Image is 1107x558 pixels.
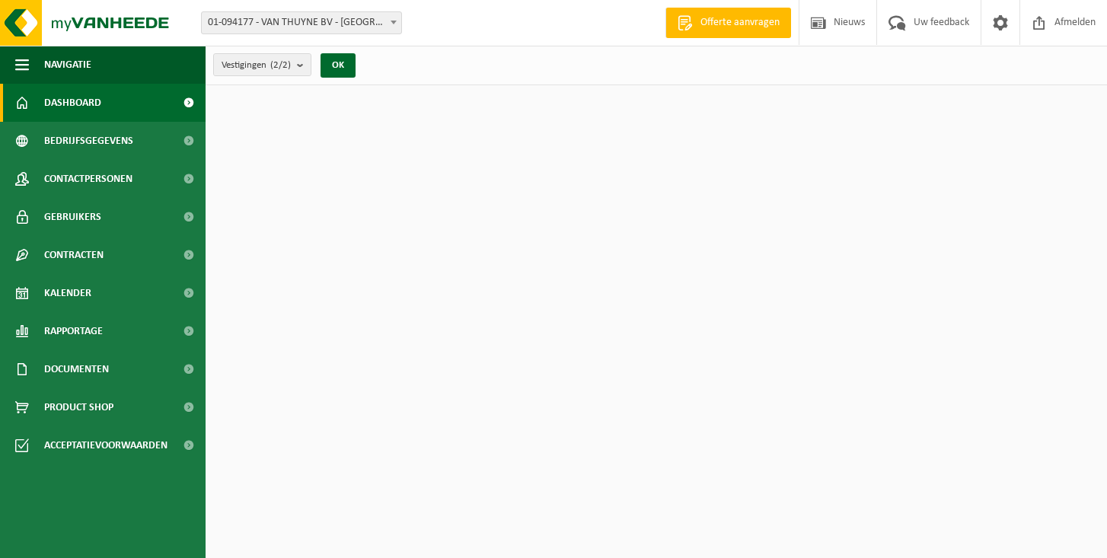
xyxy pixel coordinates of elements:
[44,312,103,350] span: Rapportage
[201,11,402,34] span: 01-094177 - VAN THUYNE BV - DEINZE
[697,15,783,30] span: Offerte aanvragen
[44,122,133,160] span: Bedrijfsgegevens
[222,54,291,77] span: Vestigingen
[202,12,401,33] span: 01-094177 - VAN THUYNE BV - DEINZE
[270,60,291,70] count: (2/2)
[44,198,101,236] span: Gebruikers
[44,274,91,312] span: Kalender
[44,350,109,388] span: Documenten
[44,388,113,426] span: Product Shop
[44,46,91,84] span: Navigatie
[44,84,101,122] span: Dashboard
[321,53,356,78] button: OK
[44,160,132,198] span: Contactpersonen
[665,8,791,38] a: Offerte aanvragen
[213,53,311,76] button: Vestigingen(2/2)
[44,426,167,464] span: Acceptatievoorwaarden
[44,236,104,274] span: Contracten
